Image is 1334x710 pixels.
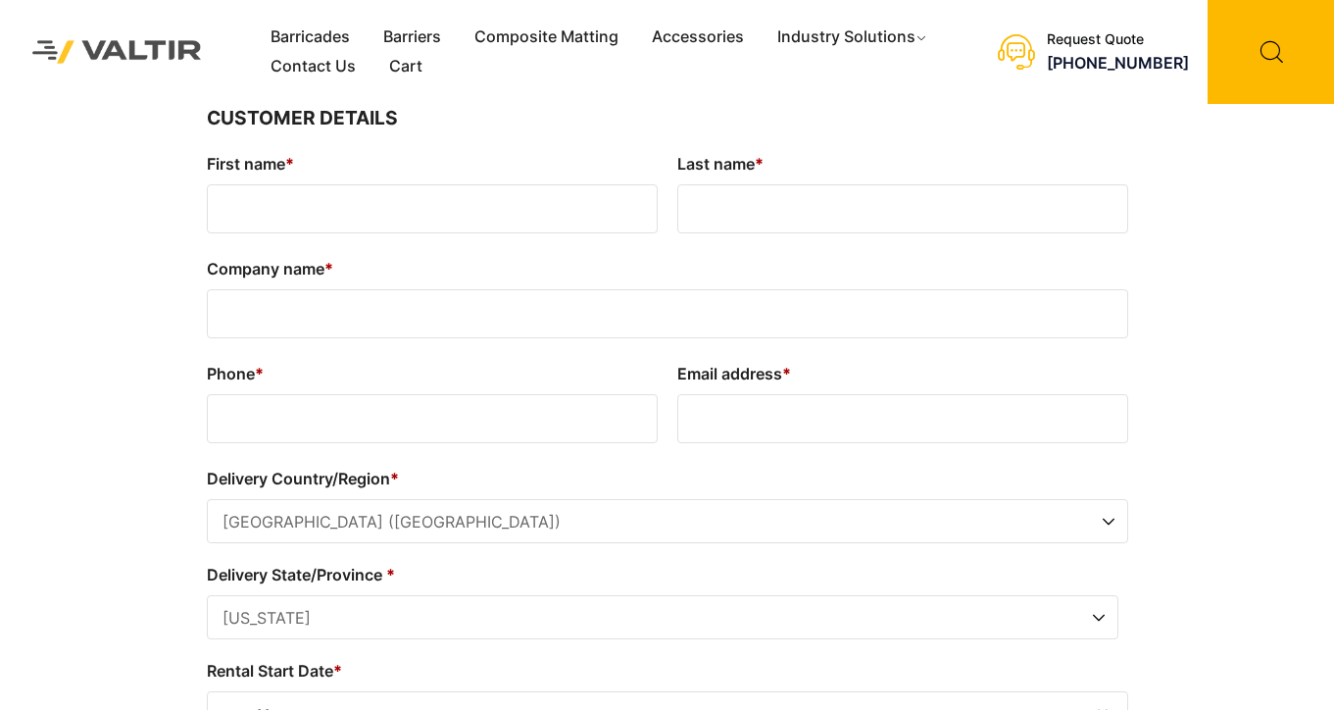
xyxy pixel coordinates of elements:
[333,661,342,681] abbr: required
[1047,53,1189,73] a: [PHONE_NUMBER]
[208,596,1117,640] span: California
[255,364,264,383] abbr: required
[207,499,1128,543] span: Delivery Country/Region
[208,500,1127,544] span: United States (US)
[458,23,635,52] a: Composite Matting
[207,148,658,179] label: First name
[755,154,764,174] abbr: required
[207,655,1128,686] label: Rental Start Date
[782,364,791,383] abbr: required
[207,559,1118,590] label: Delivery State/Province
[15,23,220,80] img: Valtir Rentals
[386,565,395,584] abbr: required
[761,23,946,52] a: Industry Solutions
[390,469,399,488] abbr: required
[367,23,458,52] a: Barriers
[635,23,761,52] a: Accessories
[207,595,1118,639] span: Delivery State/Province
[324,259,333,279] abbr: required
[207,463,1128,494] label: Delivery Country/Region
[207,104,1128,133] h3: Customer Details
[677,148,1128,179] label: Last name
[254,52,372,81] a: Contact Us
[1047,31,1189,48] div: Request Quote
[372,52,439,81] a: Cart
[285,154,294,174] abbr: required
[677,358,1128,389] label: Email address
[207,358,658,389] label: Phone
[207,253,1128,284] label: Company name
[254,23,367,52] a: Barricades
